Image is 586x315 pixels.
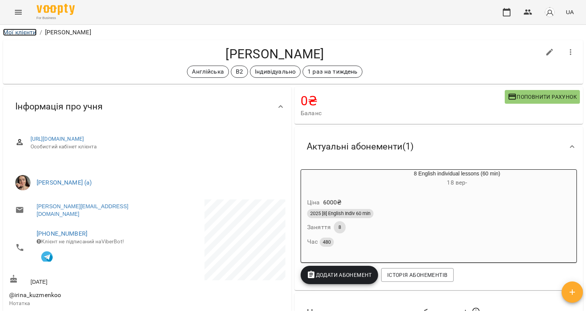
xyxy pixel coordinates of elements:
[307,67,357,76] p: 1 раз на тиждень
[323,198,342,207] p: 6000 ₴
[231,66,248,78] div: B2
[192,67,224,76] p: Англійська
[3,87,291,126] div: Інформація про учня
[9,300,146,307] p: Нотатка
[307,197,320,208] h6: Ціна
[563,5,577,19] button: UA
[45,28,91,37] p: [PERSON_NAME]
[301,93,505,109] h4: 0 ₴
[301,109,505,118] span: Баланс
[255,67,296,76] p: Індивідуально
[301,170,338,188] div: 8 English individual lessons (60 min)
[307,222,331,233] h6: Заняття
[387,270,448,280] span: Історія абонементів
[447,179,467,186] span: 18 вер -
[301,170,576,256] button: 8 English individual lessons (60 min)18 вер- Ціна6000₴2025 [8] English Indiv 60 minЗаняття8Час 480
[37,238,124,244] span: Клієнт не підписаний на ViberBot!
[508,92,577,101] span: Поповнити рахунок
[381,268,454,282] button: Історія абонементів
[544,7,555,18] img: avatar_s.png
[301,266,378,284] button: Додати Абонемент
[37,230,87,237] a: [PHONE_NUMBER]
[3,29,37,36] a: Мої клієнти
[40,28,42,37] li: /
[295,127,583,166] div: Актуальні абонементи(1)
[41,251,53,263] img: Telegram
[250,66,301,78] div: Індивідуально
[15,101,103,112] span: Інформація про учня
[338,170,576,188] div: 8 English individual lessons (60 min)
[303,66,362,78] div: 1 раз на тиждень
[320,238,334,246] span: 480
[9,291,61,299] span: @irina_kuzmenkoo
[31,136,84,142] a: [URL][DOMAIN_NAME]
[37,179,92,186] a: [PERSON_NAME] (а)
[307,270,372,280] span: Додати Абонемент
[8,273,147,287] div: [DATE]
[31,143,279,151] span: Особистий кабінет клієнта
[9,46,541,62] h4: [PERSON_NAME]
[307,141,414,153] span: Актуальні абонементи ( 1 )
[37,246,57,266] button: Клієнт підписаний на VooptyBot
[37,4,75,15] img: Voopty Logo
[3,28,583,37] nav: breadcrumb
[566,8,574,16] span: UA
[505,90,580,104] button: Поповнити рахунок
[37,16,75,21] span: For Business
[334,224,346,231] span: 8
[236,67,243,76] p: B2
[15,175,31,190] img: Крикун Анна (а)
[307,210,373,217] span: 2025 [8] English Indiv 60 min
[37,202,140,218] a: [PERSON_NAME][EMAIL_ADDRESS][DOMAIN_NAME]
[9,3,27,21] button: Menu
[187,66,229,78] div: Англійська
[307,236,334,247] h6: Час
